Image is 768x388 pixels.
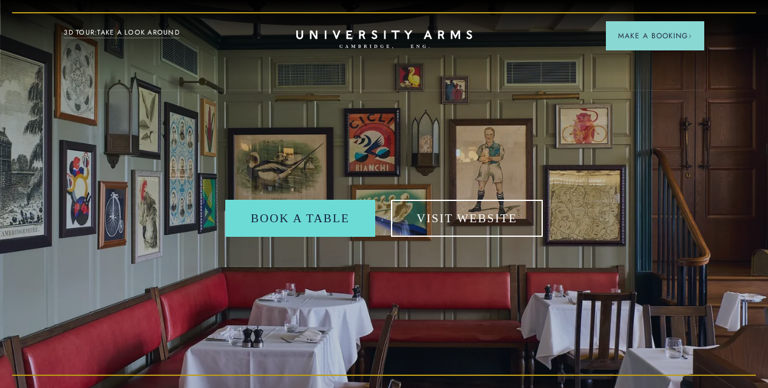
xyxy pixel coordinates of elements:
[391,200,543,237] a: Visit Website
[688,34,692,38] img: Arrow icon
[225,200,375,237] a: Book a table
[618,30,692,41] span: Make a Booking
[64,27,180,38] a: 3D TOUR:TAKE A LOOK AROUND
[606,21,704,50] button: Make a BookingArrow icon
[296,30,472,49] a: Home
